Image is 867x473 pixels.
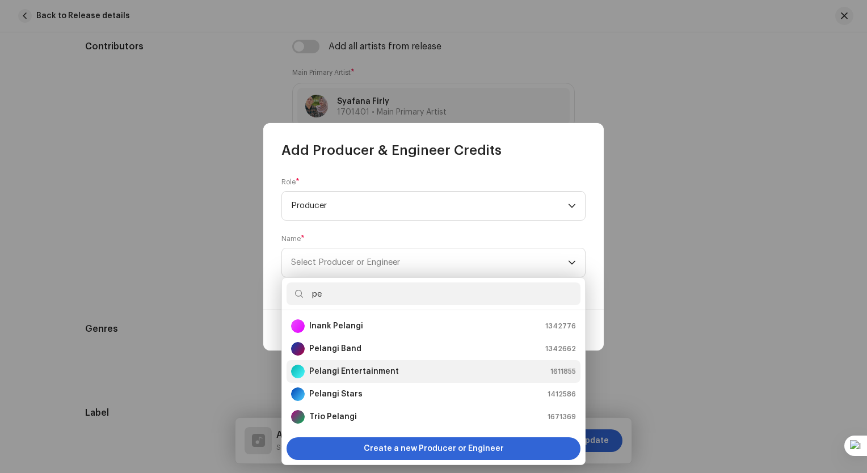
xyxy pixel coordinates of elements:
div: dropdown trigger [568,248,576,277]
span: Select Producer or Engineer [291,258,400,267]
strong: Inank Pelangi [309,320,363,332]
li: Pelangi Stars [287,383,580,406]
strong: Pelangi Band [309,343,361,354]
label: Role [281,178,300,187]
span: 1671369 [548,411,576,423]
label: Name [281,234,305,243]
strong: Pelangi Stars [309,388,363,400]
span: 1342776 [545,320,576,332]
ul: Option List [282,310,585,433]
div: dropdown trigger [568,192,576,220]
strong: Trio Pelangi [309,411,357,423]
li: Pelangi Entertainment [287,360,580,383]
span: 1611855 [550,366,576,377]
span: Create a new Producer or Engineer [364,437,504,460]
li: Trio Pelangi [287,406,580,428]
span: Add Producer & Engineer Credits [281,141,502,159]
span: 1342662 [545,343,576,354]
li: Inank Pelangi [287,315,580,337]
span: Producer [291,192,568,220]
strong: Pelangi Entertainment [309,366,399,377]
span: Select Producer or Engineer [291,248,568,277]
span: 1412586 [548,388,576,400]
li: Pelangi Band [287,337,580,360]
